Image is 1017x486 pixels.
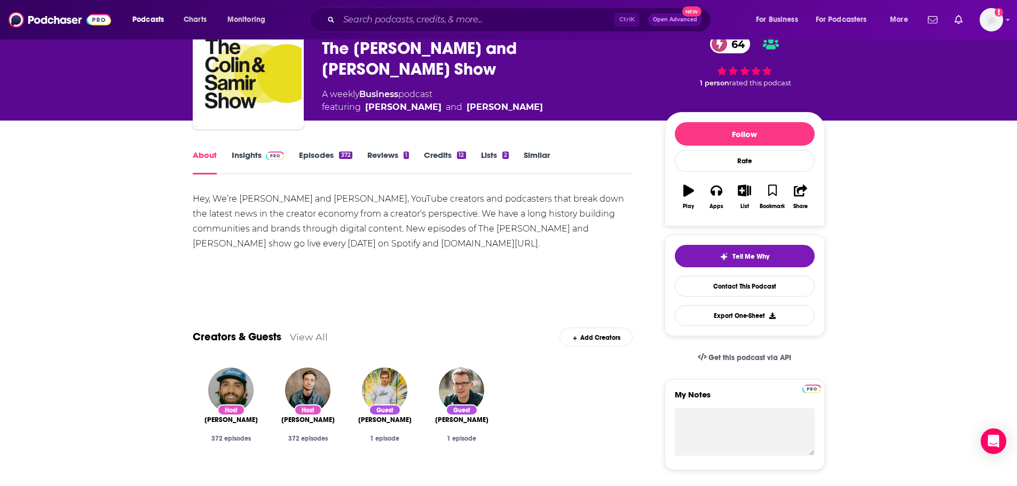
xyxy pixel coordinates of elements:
[294,404,322,416] div: Host
[675,305,815,326] button: Export One-Sheet
[708,353,791,362] span: Get this podcast via API
[748,11,811,28] button: open menu
[980,8,1003,31] img: User Profile
[358,416,412,424] span: [PERSON_NAME]
[675,122,815,146] button: Follow
[709,203,723,210] div: Apps
[266,152,285,160] img: Podchaser Pro
[227,12,265,27] span: Monitoring
[204,416,258,424] a: Samir Chaudry
[816,12,867,27] span: For Podcasters
[700,79,729,87] span: 1 person
[675,150,815,172] div: Rate
[446,101,462,114] span: and
[290,331,328,342] a: View All
[502,152,509,159] div: 2
[404,152,409,159] div: 1
[675,276,815,297] a: Contact This Podcast
[793,203,808,210] div: Share
[195,20,302,127] img: The Colin and Samir Show
[648,13,702,26] button: Open AdvancedNew
[760,203,785,210] div: Bookmark
[759,178,786,216] button: Bookmark
[204,416,258,424] span: [PERSON_NAME]
[322,101,543,114] span: featuring
[281,416,335,424] a: Colin Rosenblum
[232,150,285,174] a: InsightsPodchaser Pro
[802,383,821,393] a: Pro website
[432,435,492,442] div: 1 episode
[524,150,550,174] a: Similar
[740,203,749,210] div: List
[285,368,330,413] img: Colin Rosenblum
[220,11,279,28] button: open menu
[193,330,281,344] a: Creators & Guests
[683,203,694,210] div: Play
[980,8,1003,31] span: Logged in as PTEPR25
[924,11,942,29] a: Show notifications dropdown
[710,35,750,53] a: 64
[193,192,633,251] div: Hey, We’re [PERSON_NAME] and [PERSON_NAME], YouTube creators and podcasters that break down the l...
[721,35,750,53] span: 64
[689,345,800,371] a: Get this podcast via API
[457,152,466,159] div: 12
[614,13,640,27] span: Ctrl K
[339,11,614,28] input: Search podcasts, credits, & more...
[980,8,1003,31] button: Show profile menu
[9,10,111,30] img: Podchaser - Follow, Share and Rate Podcasts
[675,245,815,267] button: tell me why sparkleTell Me Why
[665,28,825,94] div: 64 1 personrated this podcast
[193,150,217,174] a: About
[675,389,815,408] label: My Notes
[125,11,178,28] button: open menu
[362,368,407,413] img: Thomas Brag
[890,12,908,27] span: More
[446,404,478,416] div: Guest
[424,150,466,174] a: Credits12
[439,368,484,413] img: Hank Green
[132,12,164,27] span: Podcasts
[995,8,1003,17] svg: Add a profile image
[653,17,697,22] span: Open Advanced
[675,178,703,216] button: Play
[369,404,401,416] div: Guest
[320,7,721,32] div: Search podcasts, credits, & more...
[278,435,338,442] div: 372 episodes
[367,150,409,174] a: Reviews1
[730,178,758,216] button: List
[201,435,261,442] div: 372 episodes
[359,89,398,99] a: Business
[435,416,488,424] span: [PERSON_NAME]
[208,368,254,413] img: Samir Chaudry
[682,6,701,17] span: New
[322,88,543,114] div: A weekly podcast
[481,150,509,174] a: Lists2
[809,11,882,28] button: open menu
[950,11,967,29] a: Show notifications dropdown
[732,252,769,261] span: Tell Me Why
[559,328,633,346] div: Add Creators
[435,416,488,424] a: Hank Green
[184,12,207,27] span: Charts
[720,252,728,261] img: tell me why sparkle
[981,428,1006,454] div: Open Intercom Messenger
[703,178,730,216] button: Apps
[756,12,798,27] span: For Business
[729,79,791,87] span: rated this podcast
[281,416,335,424] span: [PERSON_NAME]
[365,101,442,114] a: Samir Chaudry
[802,385,821,393] img: Podchaser Pro
[355,435,415,442] div: 1 episode
[358,416,412,424] a: Thomas Brag
[299,150,352,174] a: Episodes372
[786,178,814,216] button: Share
[339,152,352,159] div: 372
[217,404,245,416] div: Host
[467,101,543,114] a: Colin Rosenblum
